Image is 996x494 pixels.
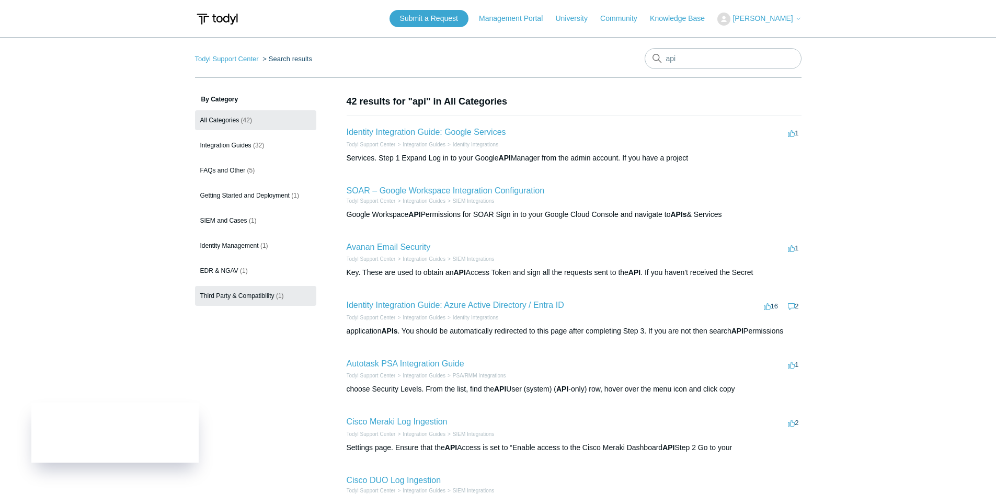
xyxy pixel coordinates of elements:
a: Getting Started and Deployment (1) [195,186,316,205]
span: 2 [788,419,798,427]
a: Submit a Request [390,10,468,27]
input: Search [645,48,802,69]
a: Todyl Support Center [347,373,396,378]
a: FAQs and Other (5) [195,160,316,180]
div: Services. Step 1 Expand Log in to your Google Manager from the admin account. If you have a project [347,153,802,164]
li: SIEM Integrations [445,430,494,438]
a: PSA/RMM Integrations [453,373,506,378]
a: Todyl Support Center [195,55,259,63]
li: Todyl Support Center [347,255,396,263]
a: SIEM Integrations [453,488,494,493]
a: Integration Guides [403,431,445,437]
em: API [628,268,640,277]
span: SIEM and Cases [200,217,247,224]
span: FAQs and Other [200,167,246,174]
button: [PERSON_NAME] [717,13,801,26]
li: Todyl Support Center [195,55,261,63]
div: application . You should be automatically redirected to this page after completing Step 3. If you... [347,326,802,337]
a: Integration Guides [403,315,445,320]
h3: By Category [195,95,316,104]
a: Todyl Support Center [347,198,396,204]
span: (1) [240,267,248,274]
em: API [556,385,568,393]
a: Integration Guides [403,198,445,204]
span: 1 [788,361,798,369]
li: Integration Guides [395,372,445,380]
div: Google Workspace Permissions for SOAR Sign in to your Google Cloud Console and navigate to & Serv... [347,209,802,220]
h1: 42 results for "api" in All Categories [347,95,802,109]
em: API [408,210,420,219]
span: 1 [788,244,798,252]
li: Integration Guides [395,141,445,148]
a: Todyl Support Center [347,431,396,437]
em: API [494,385,506,393]
li: Integration Guides [395,314,445,321]
span: (1) [276,292,284,300]
a: Identity Integration Guide: Google Services [347,128,506,136]
a: Todyl Support Center [347,142,396,147]
a: SIEM Integrations [453,431,494,437]
a: SOAR – Google Workspace Integration Configuration [347,186,545,195]
a: Management Portal [479,13,553,24]
a: Identity Integrations [453,315,498,320]
a: Integration Guides [403,488,445,493]
a: Todyl Support Center [347,256,396,262]
span: All Categories [200,117,239,124]
span: Getting Started and Deployment [200,192,290,199]
div: choose Security Levels. From the list, find the User (system) ( -only) row, hover over the menu i... [347,384,802,395]
em: APIs [381,327,397,335]
li: Todyl Support Center [347,372,396,380]
img: Todyl Support Center Help Center home page [195,9,239,29]
li: Search results [260,55,312,63]
a: Integration Guides [403,256,445,262]
a: Cisco Meraki Log Ingestion [347,417,448,426]
span: (1) [291,192,299,199]
span: (32) [253,142,264,149]
div: Settings page. Ensure that the Access is set to “Enable access to the Cisco Meraki Dashboard Step... [347,442,802,453]
em: API [445,443,457,452]
span: Identity Management [200,242,259,249]
span: 16 [764,302,778,310]
span: Integration Guides [200,142,251,149]
span: (1) [249,217,257,224]
span: Third Party & Compatibility [200,292,274,300]
em: APIs [670,210,686,219]
span: (5) [247,167,255,174]
li: Todyl Support Center [347,430,396,438]
li: SIEM Integrations [445,197,494,205]
a: SIEM and Cases (1) [195,211,316,231]
a: Integration Guides [403,373,445,378]
em: API [662,443,674,452]
li: Integration Guides [395,430,445,438]
li: Integration Guides [395,197,445,205]
a: Avanan Email Security [347,243,431,251]
span: 2 [788,302,798,310]
a: Identity Management (1) [195,236,316,256]
li: PSA/RMM Integrations [445,372,506,380]
a: SIEM Integrations [453,198,494,204]
em: API [731,327,743,335]
a: All Categories (42) [195,110,316,130]
span: EDR & NGAV [200,267,238,274]
div: Key. These are used to obtain an Access Token and sign all the requests sent to the . If you have... [347,267,802,278]
iframe: Todyl Status [31,403,199,463]
li: SIEM Integrations [445,255,494,263]
a: Integration Guides [403,142,445,147]
li: Todyl Support Center [347,141,396,148]
a: University [555,13,598,24]
em: API [499,154,511,162]
a: Cisco DUO Log Ingestion [347,476,441,485]
li: Integration Guides [395,255,445,263]
a: SIEM Integrations [453,256,494,262]
span: (42) [241,117,252,124]
a: Integration Guides (32) [195,135,316,155]
a: Community [600,13,648,24]
li: Todyl Support Center [347,197,396,205]
a: Identity Integration Guide: Azure Active Directory / Entra ID [347,301,564,309]
li: Todyl Support Center [347,314,396,321]
a: Identity Integrations [453,142,498,147]
li: Identity Integrations [445,314,498,321]
a: Third Party & Compatibility (1) [195,286,316,306]
a: Todyl Support Center [347,488,396,493]
a: EDR & NGAV (1) [195,261,316,281]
